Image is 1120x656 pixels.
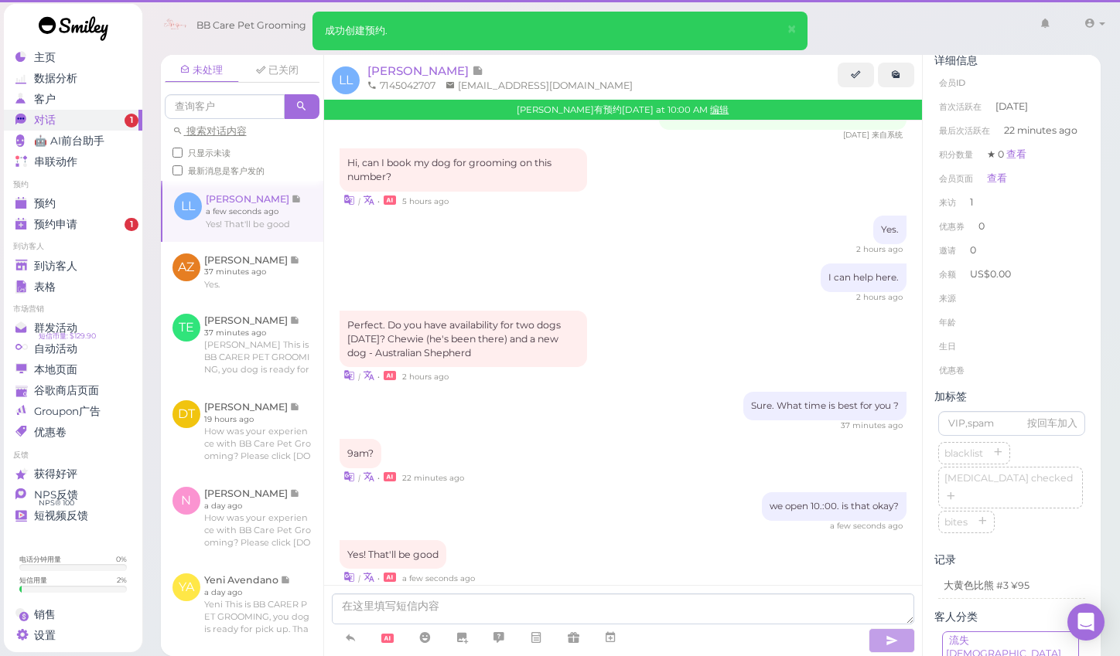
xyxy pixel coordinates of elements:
[340,540,446,569] div: Yes! That'll be good
[4,214,142,235] a: 预约申请 1
[34,405,101,418] span: Groupon广告
[4,304,142,314] li: 市场营销
[188,148,230,158] span: 只显示未读
[941,516,971,528] span: bites
[4,241,142,252] li: 到访客人
[332,66,360,94] span: LL
[939,293,956,304] span: 来源
[4,401,142,422] a: Groupon广告
[4,625,142,646] a: 设置
[34,155,77,168] span: 串联动作
[555,13,705,38] input: 查询客户
[34,608,56,621] span: 销售
[19,575,47,585] div: 短信用量
[939,341,956,352] span: 生日
[939,77,965,88] span: 会员ID
[34,197,56,210] span: 预约
[934,54,1089,67] div: 详细信息
[934,214,1089,239] li: 0
[4,484,142,505] a: NPS反馈 NPS® 100
[241,59,315,82] a: 已关闭
[34,218,77,231] span: 预约申请
[34,93,56,106] span: 客户
[944,579,1080,593] p: 大黄色比熊 #3 ¥95
[34,426,67,439] span: 优惠卷
[856,292,903,302] span: 09/05/2025 09:36am
[172,125,247,137] a: 搜索对话内容
[34,280,56,294] span: 表格
[939,365,965,376] span: 优惠卷
[941,447,986,459] span: blacklist
[939,197,956,208] span: 来访
[934,238,1089,263] li: 0
[934,190,1089,215] li: 1
[4,68,142,89] a: 数据分析
[939,101,982,112] span: 首次活跃在
[873,216,907,244] div: Yes.
[843,130,872,140] span: 06/28/2025 03:38pm
[1006,148,1026,160] a: 查看
[4,89,142,110] a: 客户
[4,359,142,380] a: 本地页面
[196,4,306,47] span: BB Care Pet Grooming
[340,311,587,368] div: Perfect. Do you have availability for two dogs [DATE]? Chewie (he's been there) and a new dog - A...
[34,384,99,397] span: 谷歌商店页面
[4,380,142,401] a: 谷歌商店页面
[743,392,907,420] div: Sure. What time is best for you ?
[987,172,1007,184] a: 查看
[125,114,138,127] span: 1
[367,63,483,78] a: [PERSON_NAME]
[939,317,956,328] span: 年龄
[340,192,907,208] div: •
[358,372,360,382] i: |
[4,450,142,461] li: 反馈
[34,114,56,127] span: 对话
[34,467,77,481] span: 获得好评
[710,104,729,115] a: 编辑
[172,165,183,175] input: 最新消息是客户发的
[939,173,973,184] span: 会员页面
[117,575,127,585] div: 2 %
[856,244,903,254] span: 09/05/2025 09:35am
[4,110,142,131] a: 对话 1
[39,497,74,509] span: NPS® 100
[934,390,1089,403] div: 加标签
[367,63,472,78] span: [PERSON_NAME]
[358,473,360,483] i: |
[340,569,907,585] div: •
[402,573,475,583] span: 09/05/2025 12:05pm
[4,47,142,68] a: 主页
[340,439,381,468] div: 9am?
[4,193,142,214] a: 预约
[995,100,1028,114] span: [DATE]
[125,218,138,232] span: 1
[34,629,56,642] span: 设置
[777,12,806,48] button: Close
[34,342,77,355] span: 自动活动
[939,221,965,232] span: 优惠券
[165,59,239,83] a: 未处理
[830,521,903,531] span: 09/05/2025 12:01pm
[1004,124,1077,138] span: 22 minutes ago
[4,131,142,151] a: 🤖 AI前台助手
[939,125,990,136] span: 最后次活跃在
[34,134,104,148] span: 🤖 AI前台助手
[941,472,1076,484] span: [MEDICAL_DATA] checked
[841,420,903,430] span: 09/05/2025 11:25am
[442,79,637,93] li: [EMAIL_ADDRESS][DOMAIN_NAME]
[762,492,907,521] div: we open 10.:00. is that okay?
[402,196,449,206] span: 09/05/2025 07:15am
[340,367,907,383] div: •
[364,79,439,93] li: 7145042707
[34,72,77,85] span: 数据分析
[939,149,973,160] span: 积分数量
[34,509,88,522] span: 短视频反馈
[1067,603,1105,641] div: Open Intercom Messenger
[472,63,483,78] span: 记录
[821,263,907,292] div: I can help here.
[4,318,142,338] a: 群发活动 短信币量: $129.90
[970,268,1011,280] span: US$0.00
[340,148,587,192] div: Hi, can I book my dog for grooming on this number?
[1027,416,1077,430] div: 按回车加入
[4,604,142,625] a: 销售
